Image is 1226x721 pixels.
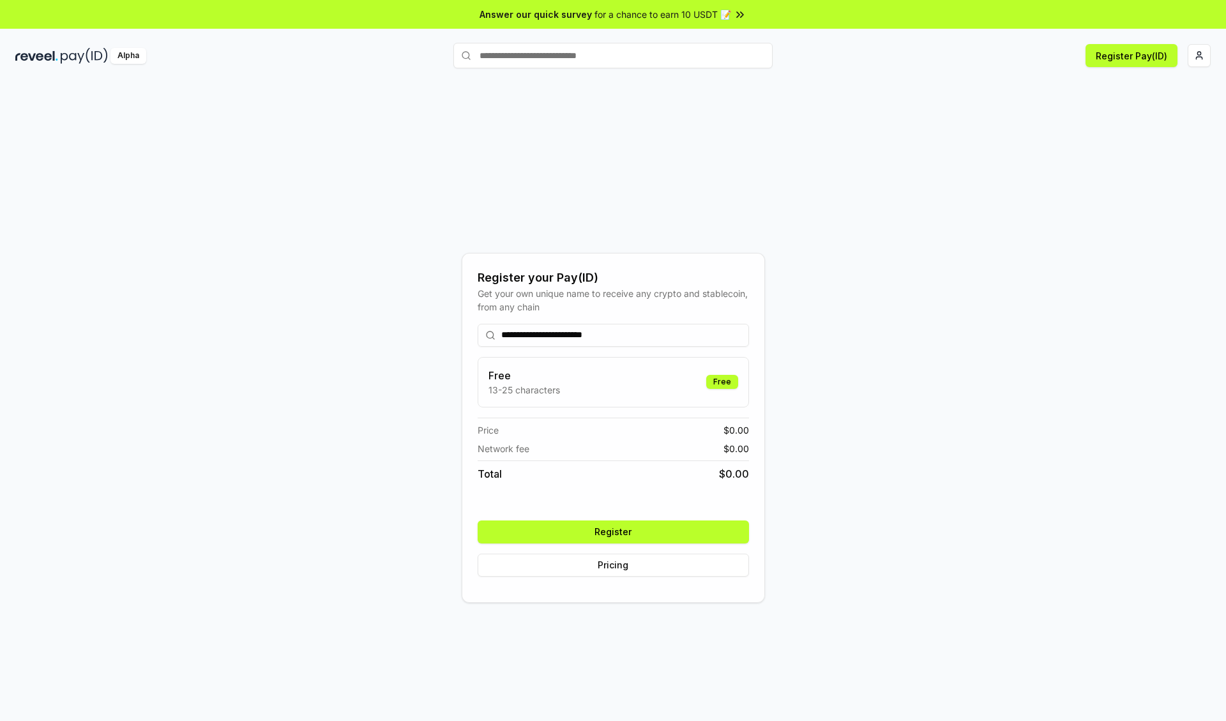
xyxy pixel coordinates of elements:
[478,423,499,437] span: Price
[478,520,749,543] button: Register
[478,269,749,287] div: Register your Pay(ID)
[594,8,731,21] span: for a chance to earn 10 USDT 📝
[723,423,749,437] span: $ 0.00
[61,48,108,64] img: pay_id
[110,48,146,64] div: Alpha
[488,383,560,397] p: 13-25 characters
[719,466,749,482] span: $ 0.00
[478,442,529,455] span: Network fee
[1086,44,1177,67] button: Register Pay(ID)
[478,287,749,314] div: Get your own unique name to receive any crypto and stablecoin, from any chain
[480,8,592,21] span: Answer our quick survey
[488,368,560,383] h3: Free
[706,375,738,389] div: Free
[478,554,749,577] button: Pricing
[723,442,749,455] span: $ 0.00
[15,48,58,64] img: reveel_dark
[478,466,502,482] span: Total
